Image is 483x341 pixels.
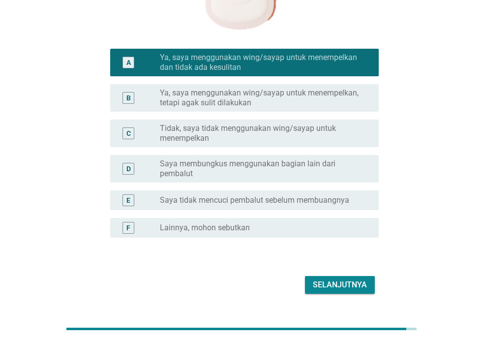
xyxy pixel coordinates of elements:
div: E [126,195,130,205]
div: F [126,222,130,233]
div: Selanjutnya [313,279,367,291]
label: Saya tidak mencuci pembalut sebelum membuangnya [160,195,349,205]
label: Lainnya, mohon sebutkan [160,223,250,233]
label: Tidak, saya tidak menggunakan wing/sayap untuk menempelkan [160,124,363,143]
label: Saya membungkus menggunakan bagian lain dari pembalut [160,159,363,179]
div: C [126,128,131,138]
label: Ya, saya menggunakan wing/sayap untuk menempelkan dan tidak ada kesulitan [160,53,363,72]
div: D [126,163,131,174]
div: A [126,57,131,67]
label: Ya, saya menggunakan wing/sayap untuk menempelkan, tetapi agak sulit dilakukan [160,88,363,108]
button: Selanjutnya [305,276,375,294]
div: B [126,93,131,103]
